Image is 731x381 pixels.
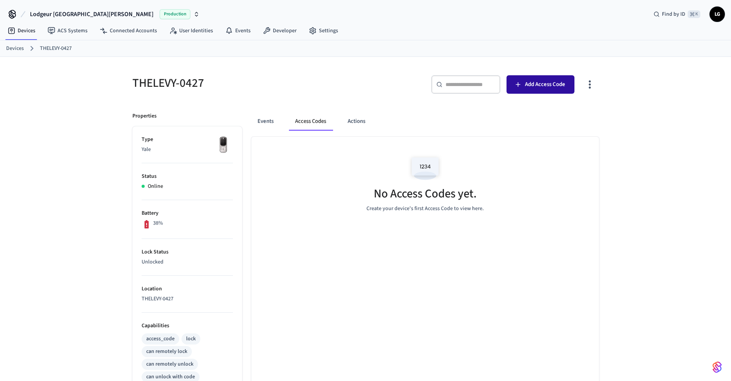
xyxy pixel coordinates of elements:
a: Devices [6,45,24,53]
p: Unlocked [142,258,233,266]
div: can unlock with code [146,373,195,381]
div: can remotely unlock [146,360,193,368]
h5: No Access Codes yet. [374,186,477,202]
button: Access Codes [289,112,332,131]
a: ACS Systems [41,24,94,38]
button: Actions [342,112,371,131]
span: LG [710,7,724,21]
a: Connected Accounts [94,24,163,38]
h5: THELEVY-0427 [132,75,361,91]
div: access_code [146,335,175,343]
p: Create your device's first Access Code to view here. [366,205,484,213]
a: Events [219,24,257,38]
p: Capabilities [142,322,233,330]
button: LG [710,7,725,22]
div: can remotely lock [146,348,187,356]
p: Status [142,172,233,181]
button: Add Access Code [507,75,574,94]
a: Devices [2,24,41,38]
span: ⌘ K [688,10,700,18]
span: Find by ID [662,10,685,18]
button: Events [251,112,280,131]
p: Location [142,285,233,293]
a: Developer [257,24,303,38]
p: Properties [132,112,157,120]
span: Lodgeur [GEOGRAPHIC_DATA][PERSON_NAME] [30,10,153,19]
p: Online [148,182,163,190]
p: Battery [142,209,233,217]
a: Settings [303,24,344,38]
span: Production [160,9,190,19]
a: User Identities [163,24,219,38]
img: Yale Assure Touchscreen Wifi Smart Lock, Satin Nickel, Front [214,136,233,155]
p: THELEVY-0427 [142,295,233,303]
p: 38% [153,219,163,227]
p: Type [142,136,233,144]
p: Lock Status [142,248,233,256]
a: THELEVY-0427 [40,45,72,53]
div: lock [186,335,196,343]
p: Yale [142,146,233,154]
div: ant example [251,112,599,131]
span: Add Access Code [525,80,565,89]
img: Access Codes Empty State [408,152,442,185]
img: SeamLogoGradient.69752ec5.svg [713,361,722,373]
div: Find by ID⌘ K [647,7,706,21]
